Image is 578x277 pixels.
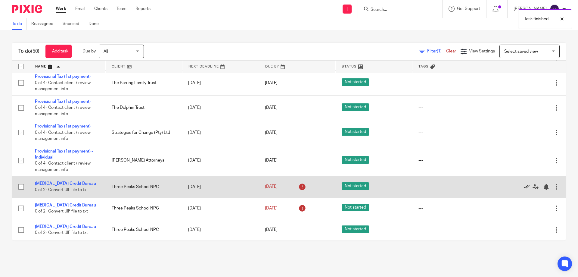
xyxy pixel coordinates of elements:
span: 0 of 2 · Convert UIF file to txt [35,188,88,192]
span: [DATE] [265,185,278,189]
a: Mark as done [524,184,533,190]
span: All [104,49,108,54]
div: --- [418,130,483,136]
span: 0 of 4 · Contact client / review management info [35,81,91,91]
a: Reports [135,6,151,12]
span: Not started [342,78,369,86]
td: The Dolphin Trust [106,95,182,120]
td: [DATE] [182,71,259,95]
span: [DATE] [265,81,278,85]
td: [DATE] [182,145,259,176]
a: Clients [94,6,107,12]
img: svg%3E [550,4,559,14]
a: To do [12,18,27,30]
a: Provisional Tax (1st payment) [35,99,91,104]
div: --- [418,227,483,233]
span: Not started [342,103,369,111]
a: Reassigned [31,18,58,30]
span: Not started [342,182,369,190]
img: Pixie [12,5,42,13]
div: --- [418,105,483,111]
a: Provisional Tax (1st payment) [35,74,91,79]
span: 0 of 2 · Convert UIF file to txt [35,209,88,213]
td: [DATE] [182,120,259,145]
p: Task finished. [524,16,549,22]
a: Provisional Tax (1st payment) [35,124,91,128]
a: Snoozed [63,18,84,30]
span: Filter [427,49,446,53]
span: (50) [31,49,39,54]
td: [DATE] [182,219,259,241]
td: The Parring Family Trust [106,71,182,95]
a: Work [56,6,66,12]
span: 0 of 2 · Convert UIF file to txt [35,231,88,235]
p: Due by [82,48,96,54]
div: --- [418,157,483,163]
a: + Add task [45,45,72,58]
span: Not started [342,204,369,211]
h1: To do [18,48,39,55]
span: [DATE] [265,228,278,232]
td: Strategies for Change (Pty) Ltd [106,120,182,145]
span: [DATE] [265,105,278,110]
div: --- [418,205,483,211]
div: --- [418,184,483,190]
span: 0 of 4 · Contact client / review management info [35,105,91,116]
td: [DATE] [182,197,259,219]
span: View Settings [469,49,495,53]
a: [MEDICAL_DATA] Credit Bureau [35,203,96,207]
td: Three Peaks School NPC [106,197,182,219]
td: [DATE] [182,176,259,197]
td: [DATE] [182,95,259,120]
a: Clear [446,49,456,53]
a: [MEDICAL_DATA] Credit Bureau [35,181,96,186]
span: Select saved view [504,49,538,54]
span: Not started [342,156,369,164]
td: [PERSON_NAME] Attorneys [106,145,182,176]
span: (1) [437,49,442,53]
span: 0 of 4 · Contact client / review management info [35,131,91,141]
span: [DATE] [265,159,278,163]
span: Not started [342,128,369,136]
a: Email [75,6,85,12]
span: [DATE] [265,206,278,210]
span: 0 of 4 · Contact client / review management info [35,162,91,172]
span: Not started [342,225,369,233]
a: [MEDICAL_DATA] Credit Bureau [35,225,96,229]
a: Team [117,6,126,12]
div: --- [418,80,483,86]
span: [DATE] [265,131,278,135]
a: Done [89,18,103,30]
a: Provisional Tax (1st payment) - Individual [35,149,93,159]
td: Three Peaks School NPC [106,219,182,241]
span: Tags [418,65,429,68]
td: Three Peaks School NPC [106,176,182,197]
